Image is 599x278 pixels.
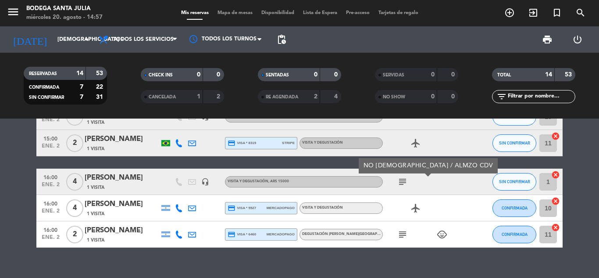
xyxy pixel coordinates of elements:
strong: 0 [217,72,222,78]
span: , ARS 15000 [268,180,289,183]
span: SIN CONFIRMAR [499,179,530,184]
button: CONFIRMADA [492,199,536,217]
i: cancel [551,132,560,141]
i: credit_card [228,204,235,212]
input: Filtrar por nombre... [507,92,575,101]
span: 16:00 [39,172,61,182]
i: power_settings_new [572,34,583,45]
span: visa * 8319 [228,139,256,147]
button: SIN CONFIRMAR [492,173,536,191]
span: Visita y Degustación [302,206,343,209]
strong: 1 [197,94,200,100]
strong: 4 [334,94,339,100]
i: filter_list [496,91,507,102]
span: SERVIDAS [383,73,404,77]
div: [PERSON_NAME] [85,199,159,210]
strong: 0 [431,72,435,78]
i: arrow_drop_down [82,34,92,45]
span: CONFIRMADA [29,85,59,90]
strong: 2 [314,94,317,100]
span: 4 [66,199,83,217]
span: SIN CONFIRMAR [29,95,64,100]
span: 16:00 [39,224,61,235]
span: mercadopago [267,231,295,237]
i: exit_to_app [528,7,538,18]
span: 1 Visita [87,119,104,126]
span: SENTADAS [266,73,289,77]
i: cancel [551,197,560,206]
strong: 0 [197,72,200,78]
span: ene. 2 [39,235,61,245]
strong: 0 [334,72,339,78]
i: credit_card [228,139,235,147]
button: menu [7,5,20,22]
strong: 14 [76,70,83,76]
span: mercadopago [267,205,295,211]
i: subject [397,177,408,187]
span: SIN CONFIRMAR [499,141,530,145]
span: RESERVADAS [29,72,57,76]
span: 2 [66,134,83,152]
span: TOTAL [497,73,511,77]
span: 1 Visita [87,184,104,191]
span: Visita y Degustación [228,180,289,183]
i: turned_in_not [552,7,562,18]
div: NO [DEMOGRAPHIC_DATA] / ALMZO CDV [364,161,493,170]
span: stripe [282,140,295,146]
span: 1 Visita [87,237,104,244]
i: menu [7,5,20,18]
span: pending_actions [276,34,287,45]
span: 16:00 [39,198,61,208]
div: [PERSON_NAME] [85,134,159,145]
span: 15:00 [39,133,61,143]
div: [PERSON_NAME] [85,225,159,236]
span: CONFIRMADA [502,206,528,210]
strong: 0 [431,94,435,100]
strong: 7 [80,84,83,90]
button: CONFIRMADA [492,226,536,243]
strong: 22 [96,84,105,90]
div: miércoles 20. agosto - 14:57 [26,13,103,22]
span: print [542,34,553,45]
span: Pre-acceso [342,11,374,15]
span: Tarjetas de regalo [374,11,423,15]
span: Degustación [PERSON_NAME][GEOGRAPHIC_DATA] [302,232,395,236]
span: ene. 2 [39,117,61,127]
i: add_circle_outline [504,7,515,18]
i: subject [397,229,408,240]
span: 4 [66,173,83,191]
strong: 53 [96,70,105,76]
i: cancel [551,223,560,232]
strong: 0 [451,94,456,100]
span: 1 Visita [87,210,104,217]
strong: 0 [314,72,317,78]
strong: 0 [451,72,456,78]
strong: 7 [80,94,83,100]
i: child_care [437,229,447,240]
span: Lista de Espera [299,11,342,15]
span: ene. 2 [39,182,61,192]
i: headset_mic [201,178,209,186]
span: NO SHOW [383,95,405,99]
span: Mapa de mesas [213,11,257,15]
div: [PERSON_NAME] [85,172,159,184]
i: airplanemode_active [410,138,421,148]
span: RE AGENDADA [266,95,298,99]
span: CHECK INS [149,73,173,77]
span: ene. 2 [39,208,61,218]
button: SIN CONFIRMAR [492,134,536,152]
span: visa * 6460 [228,231,256,238]
div: Bodega Santa Julia [26,4,103,13]
strong: 2 [217,94,222,100]
span: visa * 5527 [228,204,256,212]
strong: 14 [545,72,552,78]
span: Mis reservas [177,11,213,15]
div: LOG OUT [562,26,592,53]
i: [DATE] [7,30,53,49]
i: airplanemode_active [410,203,421,213]
span: 2 [66,226,83,243]
span: 1 Visita [87,145,104,152]
span: Disponibilidad [257,11,299,15]
strong: 31 [96,94,105,100]
strong: 53 [565,72,574,78]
